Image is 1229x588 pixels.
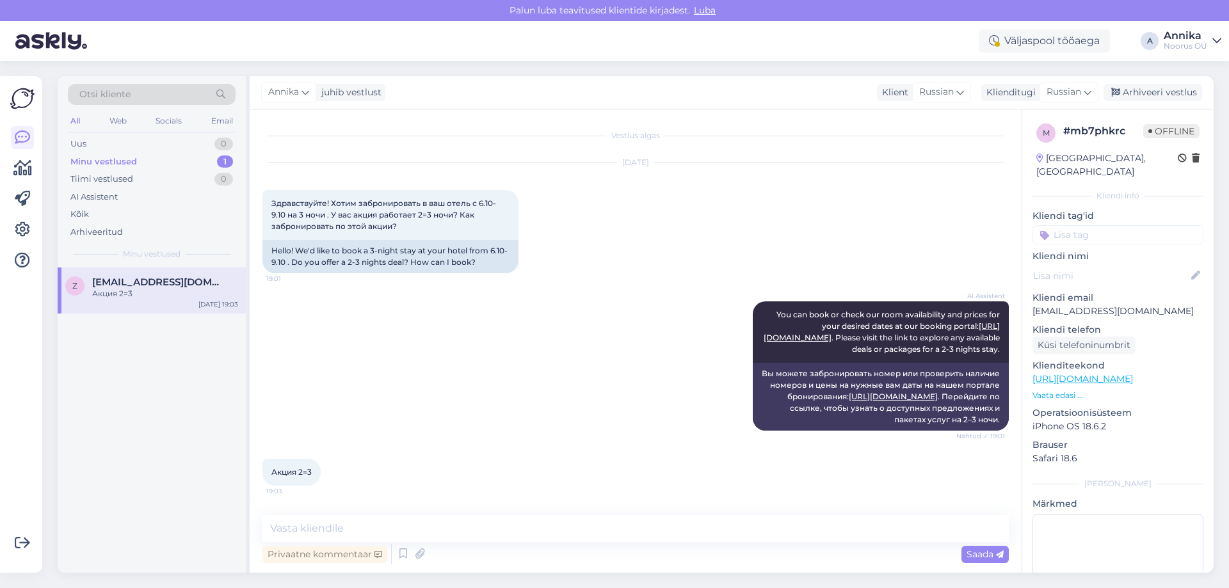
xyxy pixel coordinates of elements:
span: Luba [690,4,719,16]
div: Minu vestlused [70,155,137,168]
div: Klienditugi [981,86,1036,99]
div: Vestlus algas [262,130,1009,141]
p: Klienditeekond [1032,359,1203,372]
span: Акция 2=3 [271,467,312,477]
span: You can book or check our room availability and prices for your desired dates at our booking port... [764,310,1002,354]
div: Klient [877,86,908,99]
a: [URL][DOMAIN_NAME] [1032,373,1133,385]
a: [URL][DOMAIN_NAME] [849,392,938,401]
span: Здравствуйте! Хотим забронировать в ваш отель с 6.10-9.10 на 3 ночи . У вас акция работает 2=3 но... [271,198,496,231]
div: 1 [217,155,233,168]
div: Annika [1164,31,1207,41]
span: Saada [967,548,1004,560]
div: 0 [214,173,233,186]
div: A [1141,32,1159,50]
div: [PERSON_NAME] [1032,478,1203,489]
span: Offline [1143,124,1200,138]
div: Arhiveeri vestlus [1104,84,1202,101]
div: Noorus OÜ [1164,41,1207,51]
span: Zenja.stsetinin@mail.ru [92,276,225,288]
span: Annika [268,85,299,99]
div: Hello! We'd like to book a 3-night stay at your hotel from 6.10-9.10 . Do you offer a 2-3 nights ... [262,240,518,273]
span: 19:03 [266,486,314,496]
span: Otsi kliente [79,88,131,101]
div: [DATE] [262,157,1009,168]
div: All [68,113,83,129]
input: Lisa nimi [1033,269,1189,283]
a: AnnikaNoorus OÜ [1164,31,1221,51]
div: Väljaspool tööaega [979,29,1110,52]
span: Minu vestlused [123,248,181,260]
div: juhib vestlust [316,86,382,99]
p: Safari 18.6 [1032,452,1203,465]
div: Kõik [70,208,89,221]
p: Kliendi nimi [1032,250,1203,263]
p: Operatsioonisüsteem [1032,406,1203,420]
div: Privaatne kommentaar [262,546,387,563]
p: Kliendi email [1032,291,1203,305]
span: 19:01 [266,274,314,283]
div: Kliendi info [1032,190,1203,202]
div: Вы можете забронировать номер или проверить наличие номеров и цены на нужные вам даты на нашем по... [753,363,1009,431]
p: Vaata edasi ... [1032,390,1203,401]
div: Web [107,113,129,129]
p: iPhone OS 18.6.2 [1032,420,1203,433]
img: Askly Logo [10,86,35,111]
div: AI Assistent [70,191,118,203]
div: Акция 2=3 [92,288,238,299]
input: Lisa tag [1032,225,1203,244]
div: 0 [214,138,233,150]
span: Z [72,281,77,290]
p: Märkmed [1032,497,1203,511]
div: Küsi telefoninumbrit [1032,337,1136,354]
p: Kliendi telefon [1032,323,1203,337]
p: [EMAIL_ADDRESS][DOMAIN_NAME] [1032,305,1203,318]
div: [GEOGRAPHIC_DATA], [GEOGRAPHIC_DATA] [1036,152,1178,179]
span: m [1043,128,1050,138]
span: Nähtud ✓ 19:01 [956,431,1005,441]
div: # mb7phkrc [1063,123,1143,139]
div: Socials [153,113,184,129]
span: AI Assistent [957,291,1005,301]
div: Tiimi vestlused [70,173,133,186]
div: Arhiveeritud [70,226,123,239]
span: Russian [919,85,954,99]
p: Brauser [1032,438,1203,452]
div: [DATE] 19:03 [198,299,238,309]
span: Russian [1047,85,1081,99]
div: Uus [70,138,86,150]
div: Email [209,113,236,129]
p: Kliendi tag'id [1032,209,1203,223]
